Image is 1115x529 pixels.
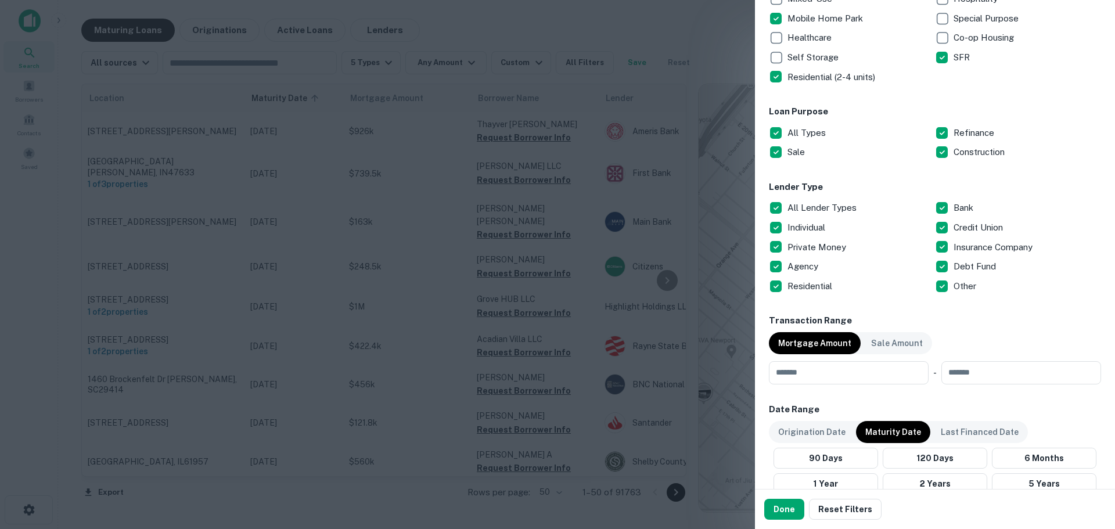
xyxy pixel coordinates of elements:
p: SFR [954,51,972,64]
p: Origination Date [778,426,846,438]
p: Insurance Company [954,240,1035,254]
p: Construction [954,145,1007,159]
iframe: Chat Widget [1057,436,1115,492]
button: 1 Year [774,473,878,494]
h6: Lender Type [769,181,1101,194]
p: Bank [954,201,976,215]
p: Healthcare [787,31,834,45]
p: Last Financed Date [941,426,1019,438]
div: - [933,361,937,384]
button: 2 Years [883,473,987,494]
button: 5 Years [992,473,1096,494]
button: 120 Days [883,448,987,469]
p: Agency [787,260,821,274]
h6: Date Range [769,403,1101,416]
p: Residential (2-4 units) [787,70,877,84]
p: Other [954,279,979,293]
p: All Lender Types [787,201,859,215]
p: Mobile Home Park [787,12,865,26]
button: Done [764,499,804,520]
p: Residential [787,279,835,293]
p: Private Money [787,240,848,254]
p: Maturity Date [865,426,921,438]
h6: Loan Purpose [769,105,1101,118]
button: 6 Months [992,448,1096,469]
p: Sale Amount [871,337,923,350]
p: Individual [787,221,828,235]
button: 90 Days [774,448,878,469]
p: Sale [787,145,807,159]
p: Refinance [954,126,997,140]
p: Credit Union [954,221,1005,235]
h6: Transaction Range [769,314,1101,328]
button: Reset Filters [809,499,882,520]
p: Special Purpose [954,12,1021,26]
p: Debt Fund [954,260,998,274]
p: Self Storage [787,51,841,64]
p: Co-op Housing [954,31,1016,45]
p: Mortgage Amount [778,337,851,350]
p: All Types [787,126,828,140]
